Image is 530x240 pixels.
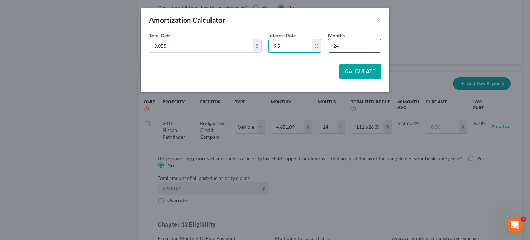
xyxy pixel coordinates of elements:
[507,217,523,233] iframe: Intercom live chat
[149,32,171,39] label: Total Debt
[376,16,381,24] button: ×
[253,39,261,52] div: $
[268,32,296,39] label: Interest Rate
[312,39,321,52] div: %
[328,39,381,52] input: 60
[269,39,312,52] input: 5
[328,32,345,39] label: Months
[521,217,526,222] span: 3
[339,64,381,79] button: Calculate
[149,39,253,52] input: 10,000.00
[149,15,225,25] div: Amortization Calculator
